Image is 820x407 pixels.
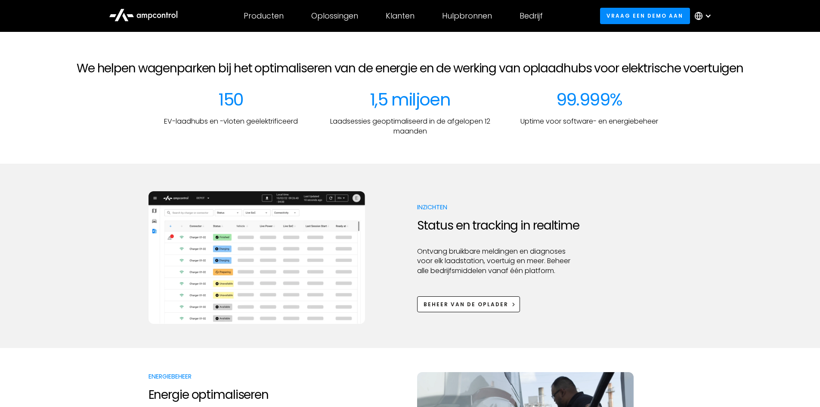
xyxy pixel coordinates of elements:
div: Producten [244,11,284,21]
p: EV-laadhubs en -vloten geëlektrificeerd [164,117,298,126]
h2: Status en tracking in realtime [417,218,583,233]
div: Oplossingen [311,11,358,21]
img: Ampcontrol EV-laadbeheersysteem voor op tijd vertrek [149,191,365,324]
a: Vraag een demo aan [600,8,690,24]
a: Beheer van de oplader [417,296,520,312]
h2: We helpen wagenparken bij het optimaliseren van de energie en de werking van oplaadhubs voor elek... [77,61,743,76]
div: Klanten [386,11,415,21]
div: 1,5 miljoen [370,89,450,110]
p: Ontvang bruikbare meldingen en diagnoses voor elk laadstation, voertuig en meer. Beheer alle bedr... [417,247,583,276]
div: 150 [218,89,243,110]
div: Beheer van de oplader [424,301,508,308]
h2: Energie optimaliseren [149,388,314,402]
p: Inzichten [417,203,583,211]
div: 99.999% [556,89,622,110]
div: Hulpbronnen [442,11,492,21]
p: Uptime voor software- en energiebeheer [520,117,658,126]
div: Bedrijf [520,11,543,21]
p: Energiebeheer [149,372,314,381]
p: Laadsessies geoptimaliseerd in de afgelopen 12 maanden [328,117,493,136]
